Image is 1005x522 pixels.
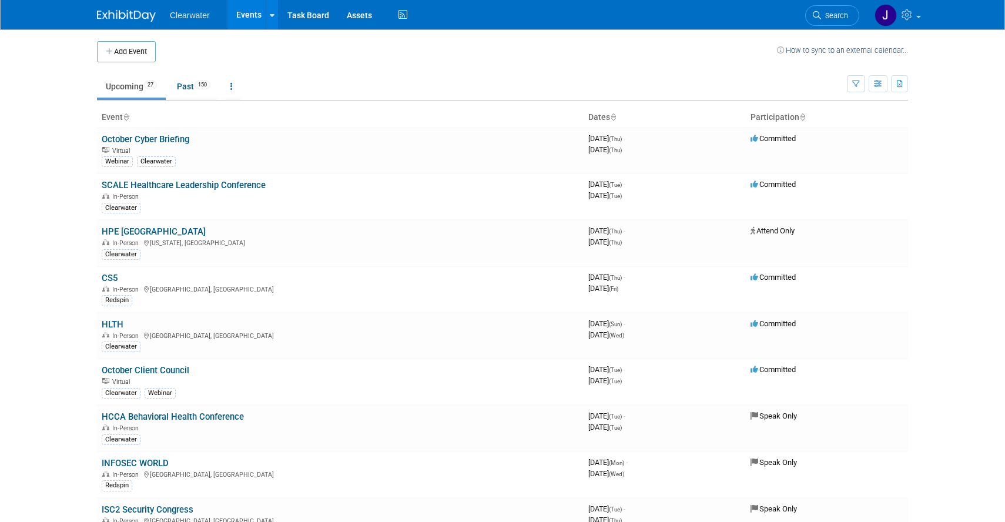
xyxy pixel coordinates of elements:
[102,378,109,384] img: Virtual Event
[102,237,579,247] div: [US_STATE], [GEOGRAPHIC_DATA]
[102,319,123,330] a: HLTH
[588,273,625,282] span: [DATE]
[609,460,624,466] span: (Mon)
[609,275,622,281] span: (Thu)
[102,480,132,491] div: Redspin
[112,286,142,293] span: In-Person
[588,376,622,385] span: [DATE]
[609,332,624,339] span: (Wed)
[875,4,897,26] img: Jakera Willis
[609,378,622,384] span: (Tue)
[102,434,140,445] div: Clearwater
[97,75,166,98] a: Upcoming27
[609,147,622,153] span: (Thu)
[751,319,796,328] span: Committed
[588,145,622,154] span: [DATE]
[751,226,795,235] span: Attend Only
[102,226,206,237] a: HPE [GEOGRAPHIC_DATA]
[102,147,109,153] img: Virtual Event
[102,134,189,145] a: October Cyber Briefing
[112,193,142,200] span: In-Person
[144,81,157,89] span: 27
[609,471,624,477] span: (Wed)
[97,41,156,62] button: Add Event
[751,458,797,467] span: Speak Only
[609,424,622,431] span: (Tue)
[624,226,625,235] span: -
[102,424,109,430] img: In-Person Event
[588,365,625,374] span: [DATE]
[102,249,140,260] div: Clearwater
[588,330,624,339] span: [DATE]
[588,411,625,420] span: [DATE]
[102,156,133,167] div: Webinar
[609,228,622,235] span: (Thu)
[102,239,109,245] img: In-Person Event
[112,424,142,432] span: In-Person
[102,365,189,376] a: October Client Council
[112,147,133,155] span: Virtual
[588,134,625,143] span: [DATE]
[588,191,622,200] span: [DATE]
[624,504,625,513] span: -
[751,273,796,282] span: Committed
[102,332,109,338] img: In-Person Event
[584,108,746,128] th: Dates
[102,273,118,283] a: CS5
[588,319,625,328] span: [DATE]
[112,378,133,386] span: Virtual
[137,156,176,167] div: Clearwater
[624,365,625,374] span: -
[751,180,796,189] span: Committed
[170,11,210,20] span: Clearwater
[624,319,625,328] span: -
[609,182,622,188] span: (Tue)
[97,108,584,128] th: Event
[624,180,625,189] span: -
[609,239,622,246] span: (Thu)
[102,388,140,399] div: Clearwater
[112,239,142,247] span: In-Person
[588,180,625,189] span: [DATE]
[777,46,908,55] a: How to sync to an external calendar...
[609,413,622,420] span: (Tue)
[588,226,625,235] span: [DATE]
[626,458,628,467] span: -
[145,388,176,399] div: Webinar
[102,203,140,213] div: Clearwater
[112,332,142,340] span: In-Person
[102,180,266,190] a: SCALE Healthcare Leadership Conference
[588,504,625,513] span: [DATE]
[102,286,109,292] img: In-Person Event
[102,295,132,306] div: Redspin
[799,112,805,122] a: Sort by Participation Type
[624,411,625,420] span: -
[588,423,622,431] span: [DATE]
[751,504,797,513] span: Speak Only
[746,108,908,128] th: Participation
[102,504,193,515] a: ISC2 Security Congress
[112,471,142,478] span: In-Person
[102,330,579,340] div: [GEOGRAPHIC_DATA], [GEOGRAPHIC_DATA]
[609,136,622,142] span: (Thu)
[588,458,628,467] span: [DATE]
[751,411,797,420] span: Speak Only
[610,112,616,122] a: Sort by Start Date
[102,469,579,478] div: [GEOGRAPHIC_DATA], [GEOGRAPHIC_DATA]
[751,365,796,374] span: Committed
[609,286,618,292] span: (Fri)
[102,342,140,352] div: Clearwater
[609,321,622,327] span: (Sun)
[195,81,210,89] span: 150
[805,5,859,26] a: Search
[102,411,244,422] a: HCCA Behavioral Health Conference
[102,471,109,477] img: In-Person Event
[168,75,219,98] a: Past150
[609,506,622,513] span: (Tue)
[123,112,129,122] a: Sort by Event Name
[97,10,156,22] img: ExhibitDay
[102,284,579,293] div: [GEOGRAPHIC_DATA], [GEOGRAPHIC_DATA]
[588,284,618,293] span: [DATE]
[588,237,622,246] span: [DATE]
[102,458,169,469] a: INFOSEC WORLD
